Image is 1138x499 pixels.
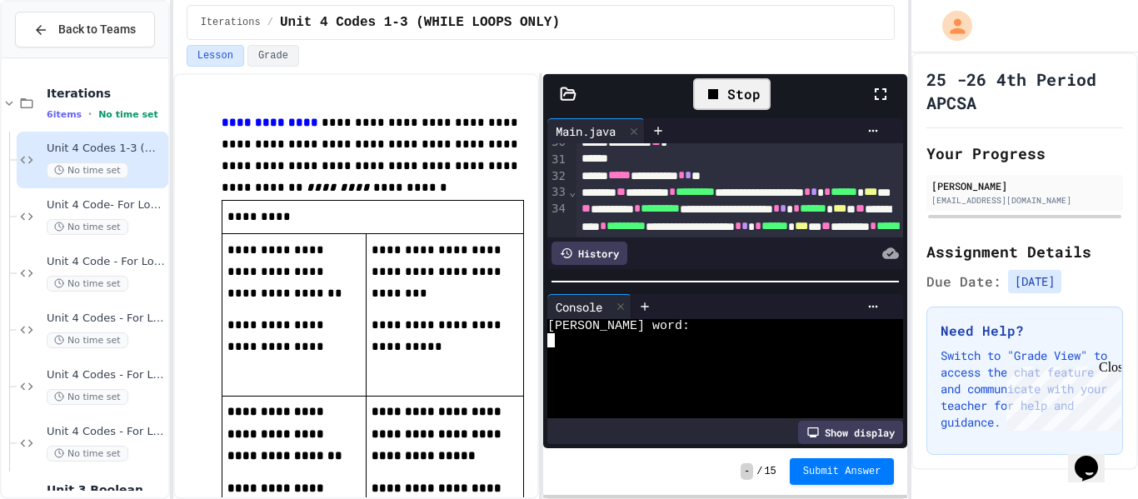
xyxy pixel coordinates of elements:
[47,162,128,178] span: No time set
[568,185,576,198] span: Fold line
[47,219,128,235] span: No time set
[47,425,165,439] span: Unit 4 Codes - For Loops 5
[547,152,568,168] div: 31
[47,109,82,120] span: 6 items
[547,201,568,402] div: 34
[790,458,895,485] button: Submit Answer
[280,12,560,32] span: Unit 4 Codes 1-3 (WHILE LOOPS ONLY)
[925,7,976,45] div: My Account
[552,242,627,265] div: History
[47,255,165,269] span: Unit 4 Code - For Loops 2
[1000,360,1121,431] iframe: chat widget
[926,67,1123,114] h1: 25 -26 4th Period APCSA
[941,347,1109,431] p: Switch to "Grade View" to access the chat feature and communicate with your teacher for help and ...
[926,272,1001,292] span: Due Date:
[7,7,115,106] div: Chat with us now!Close
[798,421,903,444] div: Show display
[187,45,244,67] button: Lesson
[931,194,1118,207] div: [EMAIL_ADDRESS][DOMAIN_NAME]
[15,12,155,47] button: Back to Teams
[88,107,92,121] span: •
[267,16,273,29] span: /
[47,389,128,405] span: No time set
[547,184,568,201] div: 33
[201,16,261,29] span: Iterations
[98,109,158,120] span: No time set
[47,312,165,326] span: Unit 4 Codes - For Loops 3
[756,465,762,478] span: /
[931,178,1118,193] div: [PERSON_NAME]
[693,78,771,110] div: Stop
[47,446,128,462] span: No time set
[926,240,1123,263] h2: Assignment Details
[547,122,624,140] div: Main.java
[247,45,299,67] button: Grade
[741,463,753,480] span: -
[47,142,165,156] span: Unit 4 Codes 1-3 (WHILE LOOPS ONLY)
[1068,432,1121,482] iframe: chat widget
[47,276,128,292] span: No time set
[926,142,1123,165] h2: Your Progress
[803,465,881,478] span: Submit Answer
[1008,270,1061,293] span: [DATE]
[47,198,165,212] span: Unit 4 Code- For Loops 1
[47,332,128,348] span: No time set
[58,21,136,38] span: Back to Teams
[47,482,165,497] span: Unit 3 Boolean
[941,321,1109,341] h3: Need Help?
[547,134,568,151] div: 30
[547,118,645,143] div: Main.java
[547,319,690,333] span: [PERSON_NAME] word:
[47,86,165,101] span: Iterations
[47,368,165,382] span: Unit 4 Codes - For Loops 4
[547,298,611,316] div: Console
[547,294,631,319] div: Console
[764,465,776,478] span: 15
[547,168,568,185] div: 32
